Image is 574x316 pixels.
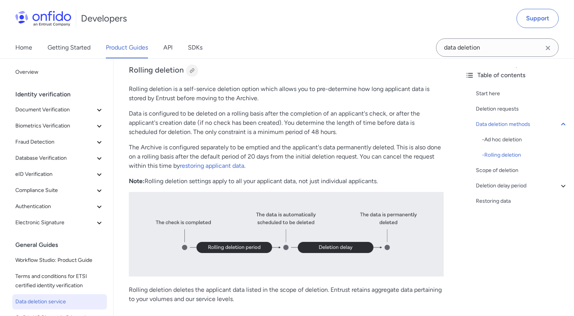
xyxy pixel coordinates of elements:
img: Rolling data deletion diagram [129,192,444,276]
span: Data deletion service [15,297,104,306]
a: SDKs [188,37,202,58]
a: Terms and conditions for ETSI certified identity verification [12,269,107,293]
button: Database Verification [12,151,107,166]
a: -Rolling deletion [482,151,568,160]
a: Restoring data [476,197,568,206]
span: Electronic Signature [15,218,95,227]
span: Workflow Studio: Product Guide [15,256,104,265]
img: Onfido Logo [15,11,71,26]
a: Getting Started [48,37,90,58]
a: Data deletion service [12,294,107,309]
a: Support [516,9,559,28]
button: Fraud Detection [12,134,107,150]
a: -Ad hoc deletion [482,135,568,144]
div: Table of contents [465,71,568,80]
h1: Developers [81,12,127,25]
button: Biometrics Verification [12,118,107,134]
span: Authentication [15,202,95,211]
button: Electronic Signature [12,215,107,230]
a: Product Guides [106,37,148,58]
span: Biometrics Verification [15,121,95,131]
strong: Note: [129,177,145,185]
p: Rolling deletion deletes the applicant data listed in the scope of deletion. Entrust retains aggr... [129,285,444,304]
a: Deletion delay period [476,181,568,190]
a: API [163,37,173,58]
div: - Rolling deletion [482,151,568,160]
button: Authentication [12,199,107,214]
svg: Clear search field button [543,43,553,53]
button: Document Verification [12,102,107,117]
h3: Rolling deletion [129,65,444,77]
input: Onfido search input field [436,38,559,57]
a: Scope of deletion [476,166,568,175]
p: The Archive is configured separately to be emptied and the applicant's data permanently deleted. ... [129,143,444,170]
a: Home [15,37,32,58]
span: Document Verification [15,105,95,114]
a: restoring applicant data [180,162,244,169]
div: Identity verification [15,87,110,102]
button: Compliance Suite [12,183,107,198]
a: Workflow Studio: Product Guide [12,253,107,268]
a: Deletion requests [476,104,568,114]
div: General Guides [15,237,110,253]
span: Terms and conditions for ETSI certified identity verification [15,272,104,290]
p: Rolling deletion settings apply to all your applicant data, not just individual applicants. [129,177,444,186]
p: Rolling deletion is a self-service deletion option which allows you to pre-determine how long app... [129,84,444,103]
span: Overview [15,68,104,77]
span: Fraud Detection [15,137,95,147]
a: Start here [476,89,568,98]
a: Overview [12,65,107,80]
span: eID Verification [15,170,95,179]
button: eID Verification [12,167,107,182]
span: Compliance Suite [15,186,95,195]
a: Data deletion methods [476,120,568,129]
div: - Ad hoc deletion [482,135,568,144]
p: Data is configured to be deleted on a rolling basis after the completion of an applicant's check,... [129,109,444,137]
span: Database Verification [15,154,95,163]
